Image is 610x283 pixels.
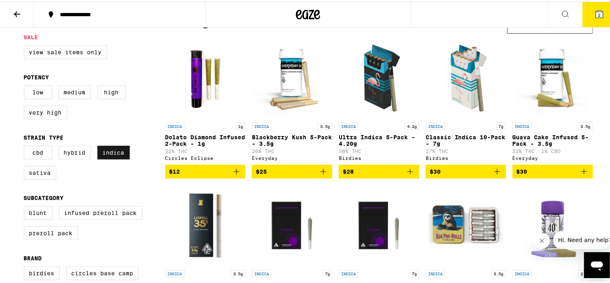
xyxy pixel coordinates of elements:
img: Circles Base Camp - Blue Cheese 7-Pack - 7g [252,183,332,264]
p: 2.5g [578,268,593,276]
a: Open page for Guava Cake Infused 5-Pack - 3.5g from Everyday [513,36,593,163]
img: Everyday - Guava Cake Infused 5-Pack - 3.5g [513,36,593,117]
button: Add to bag [252,163,332,177]
p: 4.2g [405,121,419,128]
label: Low [24,84,52,98]
span: 2 [598,11,601,16]
label: Sativa [24,164,56,178]
img: Lowell Farms - Lowell 35s: Dreamweaver 10 Pack - 3.5g [165,183,246,264]
p: INDICA [513,268,532,276]
img: Circles Eclipse - Dolato Diamond Infused 2-Pack - 1g [165,36,246,117]
iframe: Button to launch messaging window [584,251,610,277]
p: 7g [409,268,419,276]
p: 3.5g [578,121,593,128]
button: Add to bag [339,163,419,177]
a: Open page for Classic Indica 10-Pack - 7g from Birdies [426,36,506,163]
p: 33% THC: 1% CBD [513,147,593,152]
button: Add to bag [513,163,593,177]
p: 32% THC [165,147,246,152]
label: View Sale Items Only [24,44,107,57]
p: Guava Cake Infused 5-Pack - 3.5g [513,132,593,145]
p: 27% THC [426,147,506,152]
div: Birdies [339,154,419,159]
legend: Strain Type [24,133,64,139]
p: INDICA [339,268,358,276]
img: Circles Base Camp - Northern Lights 7-Pack - 7g [339,183,419,264]
p: INDICA [339,121,358,128]
legend: Subcategory [24,193,64,200]
span: $30 [430,167,441,173]
label: High [97,84,126,98]
label: Birdies [24,265,60,279]
a: Open page for Blackberry Kush 5-Pack - 3.5g from Everyday [252,36,332,163]
label: Circles Base Camp [66,265,139,279]
iframe: Close message [534,231,550,247]
p: Ultra Indica 5-Pack - 4.20g [339,132,419,145]
a: Open page for Ultra Indica 5-Pack - 4.20g from Birdies [339,36,419,163]
iframe: Message from company [553,230,610,247]
label: Infused Preroll Pack [59,204,142,218]
p: INDICA [426,268,445,276]
p: Dolato Diamond Infused 2-Pack - 1g [165,132,246,145]
img: STIIIZY - King Louis XIII Infused 5-Pack - 2.5g [513,183,593,264]
label: Blunt [24,204,53,218]
img: Birdies - Ultra Indica 5-Pack - 4.20g [339,36,419,117]
p: INDICA [513,121,532,128]
p: 3.5g [318,121,332,128]
img: Birdies - Classic Indica 10-Pack - 7g [426,36,506,117]
div: Everyday [252,154,332,159]
p: Blackberry Kush 5-Pack - 3.5g [252,132,332,145]
p: Classic Indica 10-Pack - 7g [426,132,506,145]
p: 3.5g [492,268,506,276]
label: Medium [59,84,91,98]
label: Very High [24,104,67,118]
img: Everyday - Blackberry Kush 5-Pack - 3.5g [252,36,332,117]
p: 7g [323,268,332,276]
div: Birdies [426,154,506,159]
p: 3.5g [231,268,245,276]
span: $25 [256,167,267,173]
label: CBD [24,144,52,158]
button: Add to bag [165,163,246,177]
legend: Brand [24,253,42,260]
span: $30 [517,167,528,173]
a: Open page for Dolato Diamond Infused 2-Pack - 1g from Circles Eclipse [165,36,246,163]
div: Circles Eclipse [165,154,246,159]
label: Hybrid [59,144,91,158]
legend: Potency [24,72,49,79]
p: INDICA [426,121,445,128]
p: INDICA [252,268,271,276]
img: Koa - Oreoz Infused 10-Pack - 3.5g [426,183,506,264]
p: 30% THC [339,147,419,152]
span: $28 [343,167,354,173]
span: Hi. Need any help? [5,6,58,12]
span: $12 [169,167,180,173]
label: Preroll Pack [24,225,78,238]
p: 26% THC [252,147,332,152]
label: Indica [97,144,130,158]
button: Add to bag [426,163,506,177]
p: 1g [236,121,245,128]
p: 7g [496,121,506,128]
div: Everyday [513,154,593,159]
legend: Sale [24,32,38,39]
p: INDICA [165,268,185,276]
p: INDICA [252,121,271,128]
p: INDICA [165,121,185,128]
